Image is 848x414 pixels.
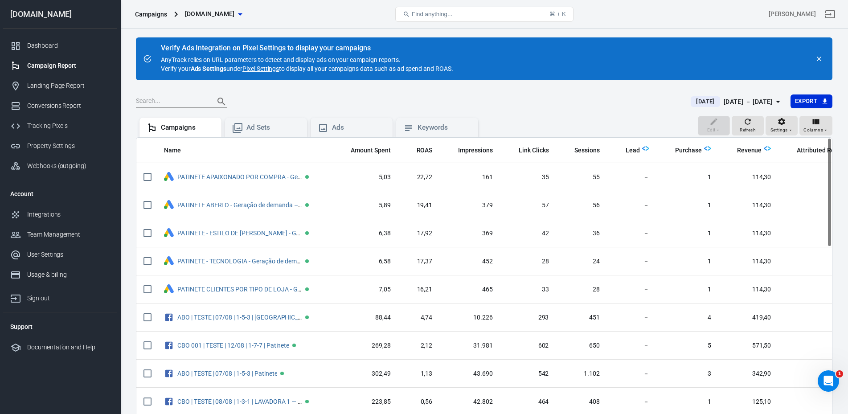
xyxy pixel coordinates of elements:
[164,256,174,266] div: Google Ads
[164,146,193,155] span: Name
[177,286,377,293] a: PATINETE CLIENTES POR TIPO DE LOJA - Geração de demanda – [DATE]
[27,101,110,111] div: Conversions Report
[185,8,235,20] span: casatech-es.com
[737,146,762,155] span: Revenue
[405,285,433,294] span: 16,21
[418,123,471,132] div: Keywords
[519,146,549,155] span: Link Clicks
[164,172,174,182] div: Google Ads
[563,173,600,182] span: 55
[724,96,773,107] div: [DATE] － [DATE]
[563,201,600,210] span: 56
[563,285,600,294] span: 28
[417,145,433,156] span: The total return on ad spend
[405,229,433,238] span: 17,92
[177,314,303,320] span: ABO | TESTE | 07/08 | 1-5-3 | Lavadora
[725,173,771,182] span: 114,30
[563,369,600,378] span: 1.102
[177,342,289,349] a: CBO 001 | TESTE | 12/08 | 1-7-7 | Patinete
[447,201,493,210] span: 379
[725,229,771,238] span: 114,30
[405,173,433,182] span: 22,72
[177,230,384,237] a: PATINETE - ESTILO DE [PERSON_NAME] - Geração de demanda – [DATE] #5
[161,123,214,132] div: Campaigns
[737,145,762,156] span: Total revenue calculated by AnyTrack.
[766,116,798,135] button: Settings
[813,53,825,65] button: close
[819,4,841,25] a: Sign out
[614,285,649,294] span: －
[181,6,246,22] button: [DOMAIN_NAME]
[27,230,110,239] div: Team Management
[797,145,848,156] span: The total conversions attributed according to your ad network (Facebook, Google, etc.)
[614,369,649,378] span: －
[549,11,566,17] div: ⌘ + K
[3,116,117,136] a: Tracking Pixels
[339,229,391,238] span: 6,38
[191,65,227,72] strong: Ads Settings
[785,285,848,294] span: 1
[614,313,649,322] span: －
[507,201,549,210] span: 57
[836,370,843,377] span: 1
[164,368,174,379] svg: Facebook Ads
[664,285,711,294] span: 1
[351,145,391,156] span: The estimated total amount of money you've spent on your campaign, ad set or ad during its schedule.
[305,287,309,291] span: Active
[785,341,848,350] span: 7
[563,313,600,322] span: 451
[725,369,771,378] span: 342,90
[246,123,300,132] div: Ad Sets
[177,314,314,321] a: ABO | TESTE | 07/08 | 1-5-3 | [GEOGRAPHIC_DATA]
[692,97,718,106] span: [DATE]
[177,342,291,348] span: CBO 001 | TESTE | 12/08 | 1-7-7 | Patinete
[27,343,110,352] div: Documentation and Help
[177,202,303,208] span: PATINETE ABERTO - Geração de demanda – 2025-08-13 #4
[3,156,117,176] a: Webhooks (outgoing)
[785,173,848,182] span: －
[458,145,493,156] span: The number of times your ads were on screen.
[395,7,574,22] button: Find anything...⌘ + K
[563,229,600,238] span: 36
[725,257,771,266] span: 114,30
[164,312,174,323] svg: Facebook Ads
[3,245,117,265] a: User Settings
[614,201,649,210] span: －
[405,341,433,350] span: 2,12
[242,64,279,73] a: Pixel Settings
[161,45,453,73] div: AnyTrack relies on URL parameters to detect and display ads on your campaign reports. Verify your...
[519,145,549,156] span: The number of clicks on links within the ad that led to advertiser-specified destinations
[3,285,117,308] a: Sign out
[803,126,823,134] span: Columns
[164,396,174,407] svg: Facebook Ads
[177,398,303,405] span: CBO | TESTE | 08/08 | 1-3-1 | LAVADORA 1 — COMPRAS/COMPRADORES ENVOLVIDOS
[614,398,649,406] span: －
[785,398,848,406] span: 1
[339,341,391,350] span: 269,28
[3,205,117,225] a: Integrations
[3,225,117,245] a: Team Management
[725,398,771,406] span: 125,10
[177,201,326,209] a: PATINETE ABERTO - Geração de demanda – [DATE] #4
[3,96,117,116] a: Conversions Report
[563,341,600,350] span: 650
[764,145,771,152] img: Logo
[725,285,771,294] span: 114,30
[27,250,110,259] div: User Settings
[177,286,303,292] span: PATINETE CLIENTES POR TIPO DE LOJA - Geração de demanda – 2025-08-13
[339,398,391,406] span: 223,85
[447,341,493,350] span: 31.981
[164,340,174,351] svg: Facebook Ads
[27,81,110,90] div: Landing Page Report
[305,400,309,403] span: Active
[3,56,117,76] a: Campaign Report
[614,229,649,238] span: －
[305,316,309,319] span: Active
[507,369,549,378] span: 542
[177,230,303,236] span: PATINETE - ESTILO DE VIDA E HOBBIE - Geração de demanda – 2025-08-13 #5
[417,146,433,155] span: ROAS
[797,146,848,155] span: Attributed Results
[664,398,711,406] span: 1
[177,174,303,180] span: PATINETE APAIXONADO POR COMPRA - Geração de demanda – 2025-08-13 #6
[818,370,839,392] iframe: Intercom live chat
